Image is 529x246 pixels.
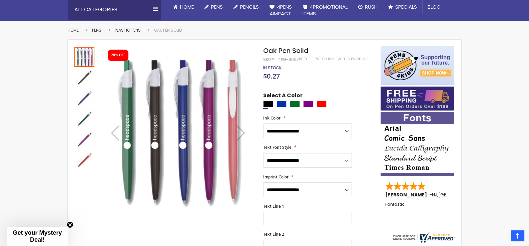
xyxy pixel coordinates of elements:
span: Pencils [240,3,259,10]
li: Oak Pen Solid [154,28,182,33]
img: Oak Pen Solid [74,109,94,129]
span: Text Font Style [263,144,292,150]
strong: SKU [263,57,276,62]
span: Imprint Color [263,174,289,180]
div: Next [227,46,254,219]
div: 4PG-9007 [278,57,299,62]
span: Text Line 2 [263,231,284,237]
span: 4PROMOTIONAL ITEMS [303,3,348,17]
img: font-personalization-examples [381,112,454,176]
span: $0.27 [263,72,280,81]
div: 20% OFF [111,53,125,58]
button: Close teaser [67,221,73,228]
span: Select A Color [263,92,303,101]
span: Specials [395,3,417,10]
a: Be the first to review this product [299,57,369,62]
img: Oak Pen Solid [74,88,94,108]
div: Black [263,101,273,107]
span: [GEOGRAPHIC_DATA] [438,191,487,198]
span: Pens [211,3,223,10]
img: Free shipping on orders over $199 [381,87,454,111]
a: Top [511,230,524,241]
div: Get your Mystery Deal!Close teaser [7,227,68,246]
span: Ink Color [263,115,281,121]
div: Red [317,101,327,107]
a: Plastic Pens [115,27,141,33]
div: Availability [263,65,282,71]
img: Oak Pen Solid [74,68,94,88]
span: Text Line 1 [263,203,284,209]
span: [PERSON_NAME] [385,191,429,198]
span: In stock [263,65,282,71]
div: Oak Pen Solid [74,88,95,108]
img: Oak Pen Solid [74,129,94,149]
span: Get your Mystery Deal! [13,229,62,243]
div: Oak Pen Solid [74,46,95,67]
a: Home [68,27,79,33]
div: Purple [303,101,313,107]
img: 4pens.com widget logo [391,231,455,243]
div: Oak Pen Solid [74,108,95,129]
div: Previous [102,46,128,219]
span: 4Pens 4impact [270,3,292,17]
div: Oak Pen Solid [74,67,95,88]
a: Pens [92,27,101,33]
img: Oak Pen Solid [102,56,254,208]
div: Fantastic [385,202,450,216]
div: Green [290,101,300,107]
div: Oak Pen Solid [74,129,95,149]
img: 4pens 4 kids [381,46,454,85]
span: Home [180,3,194,10]
span: Oak Pen Solid [263,46,309,55]
span: Rush [365,3,378,10]
img: Oak Pen Solid [74,150,94,170]
span: Blog [428,3,441,10]
div: Blue [277,101,287,107]
span: - , [429,191,487,198]
span: NJ [432,191,437,198]
a: 4pens.com certificate URL [391,238,455,244]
